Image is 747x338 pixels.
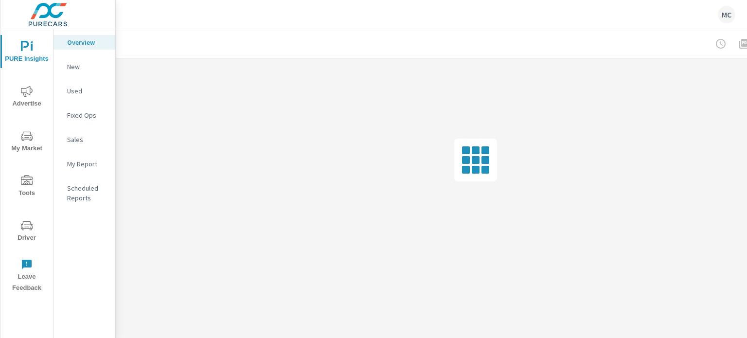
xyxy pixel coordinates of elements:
span: My Market [3,130,50,154]
p: Fixed Ops [67,110,107,120]
p: Sales [67,135,107,144]
span: Driver [3,220,50,244]
p: My Report [67,159,107,169]
div: nav menu [0,29,53,298]
span: Leave Feedback [3,259,50,294]
p: Overview [67,37,107,47]
span: Tools [3,175,50,199]
div: Overview [53,35,115,50]
div: Scheduled Reports [53,181,115,205]
span: PURE Insights [3,41,50,65]
div: My Report [53,157,115,171]
div: MC [718,6,735,23]
div: New [53,59,115,74]
span: Advertise [3,86,50,109]
p: Used [67,86,107,96]
div: Fixed Ops [53,108,115,123]
p: Scheduled Reports [67,183,107,203]
p: New [67,62,107,71]
div: Sales [53,132,115,147]
div: Used [53,84,115,98]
